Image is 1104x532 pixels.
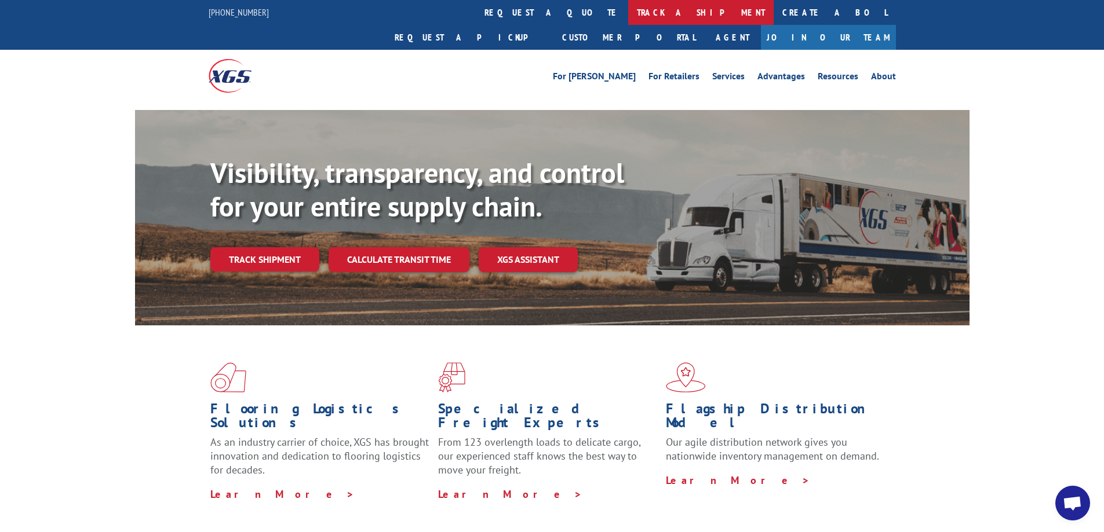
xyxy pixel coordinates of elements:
a: Request a pickup [386,25,553,50]
a: Calculate transit time [329,247,469,272]
h1: Specialized Freight Experts [438,402,657,435]
a: Learn More > [438,487,582,501]
img: xgs-icon-flagship-distribution-model-red [666,362,706,392]
span: Our agile distribution network gives you nationwide inventory management on demand. [666,435,879,463]
a: XGS ASSISTANT [479,247,578,272]
a: [PHONE_NUMBER] [209,6,269,18]
a: Services [712,72,745,85]
a: For Retailers [648,72,699,85]
b: Visibility, transparency, and control for your entire supply chain. [210,155,624,224]
a: Advantages [757,72,805,85]
a: Track shipment [210,247,319,271]
img: xgs-icon-total-supply-chain-intelligence-red [210,362,246,392]
p: From 123 overlength loads to delicate cargo, our experienced staff knows the best way to move you... [438,435,657,487]
a: About [871,72,896,85]
a: Join Our Team [761,25,896,50]
a: Resources [818,72,858,85]
a: Open chat [1055,486,1090,520]
a: Learn More > [210,487,355,501]
a: Agent [704,25,761,50]
span: As an industry carrier of choice, XGS has brought innovation and dedication to flooring logistics... [210,435,429,476]
a: Customer Portal [553,25,704,50]
img: xgs-icon-focused-on-flooring-red [438,362,465,392]
h1: Flooring Logistics Solutions [210,402,429,435]
a: Learn More > [666,474,810,487]
h1: Flagship Distribution Model [666,402,885,435]
a: For [PERSON_NAME] [553,72,636,85]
